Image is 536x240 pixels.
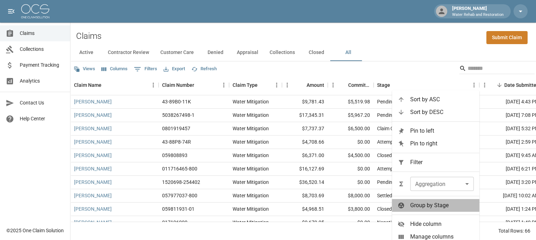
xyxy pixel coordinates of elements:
button: Sort [390,80,400,90]
div: 0801919457 [162,125,190,132]
button: Customer Care [155,44,199,61]
div: $9,781.43 [282,95,328,109]
img: ocs-logo-white-transparent.png [21,4,49,18]
a: [PERSON_NAME] [74,152,112,159]
div: Water Mitigation [233,165,269,172]
button: Sort [494,80,504,90]
div: Stage [374,75,479,95]
div: $9,670.05 [282,216,328,229]
div: Total Rows: 66 [498,227,530,234]
div: $4,968.51 [282,203,328,216]
a: [PERSON_NAME] [74,179,112,186]
a: [PERSON_NAME] [74,205,112,212]
button: Menu [469,80,479,90]
span: Pin to left [410,127,474,135]
div: Water Mitigation [233,219,269,226]
div: Claim Name [70,75,159,95]
span: Claims [20,30,64,37]
button: Menu [271,80,282,90]
a: [PERSON_NAME] [74,165,112,172]
div: $17,345.31 [282,109,328,122]
div: Water Mitigation [233,112,269,119]
div: $0.00 [328,136,374,149]
button: Active [70,44,102,61]
div: $6,500.00 [328,122,374,136]
div: Water Mitigation [233,179,269,186]
div: Attempting to Engage with the Carrier [377,165,460,172]
span: Hide column [410,220,474,228]
div: Water Mitigation [233,152,269,159]
div: Settled Payment Processing [377,192,438,199]
span: Help Center [20,115,64,122]
h2: Claims [76,31,101,41]
div: 059811931-01 [162,205,195,212]
a: [PERSON_NAME] [74,138,112,145]
div: © 2025 One Claim Solution [6,227,64,234]
div: 017196000 [162,219,187,226]
div: Claim Number [162,75,194,95]
button: Contractor Review [102,44,155,61]
div: Pending Customer Service Request [377,179,453,186]
button: Sort [194,80,204,90]
div: Water Mitigation [233,192,269,199]
button: Menu [328,80,338,90]
div: 43-89B0-11K [162,98,191,105]
span: Sort by ASC [410,95,474,104]
button: Collections [264,44,301,61]
div: Claim Closed - OCS Fee Due [377,125,437,132]
div: Claim Number [159,75,229,95]
button: Select columns [100,64,129,74]
button: Views [72,64,97,74]
div: Closed [377,152,392,159]
span: Group by Stage [410,201,474,210]
button: Sort [338,80,348,90]
div: 1520698-254402 [162,179,200,186]
a: [PERSON_NAME] [74,98,112,105]
div: Water Mitigation [233,138,269,145]
div: 057977037-800 [162,192,197,199]
div: $0.00 [328,176,374,189]
div: Amount [307,75,324,95]
button: Menu [479,80,490,90]
div: $0.00 [328,162,374,176]
button: Refresh [190,64,218,74]
button: Closed [301,44,332,61]
div: $5,519.98 [328,95,374,109]
div: Water Mitigation [233,205,269,212]
span: Sort by DESC [410,108,474,116]
div: Committed Amount [328,75,374,95]
button: Sort [101,80,111,90]
div: $4,708.66 [282,136,328,149]
button: Denied [199,44,231,61]
a: [PERSON_NAME] [74,192,112,199]
div: $3,800.00 [328,203,374,216]
div: Water Mitigation [233,98,269,105]
div: $36,520.14 [282,176,328,189]
div: Search [459,63,535,76]
div: $16,127.69 [282,162,328,176]
div: Attempting to Engage with the Carrier [377,138,460,145]
div: Pending Letter of Intent to Demand Appraisal [377,98,476,105]
div: Negotiating with Third-Party Adjuster [377,219,458,226]
div: Stage [377,75,390,95]
button: Sort [258,80,267,90]
span: Payment Tracking [20,61,64,69]
button: Sort [297,80,307,90]
div: Claim Type [229,75,282,95]
div: 011716465-800 [162,165,197,172]
button: Menu [282,80,292,90]
div: Water Mitigation [233,125,269,132]
div: $5,967.20 [328,109,374,122]
div: $4,500.00 [328,149,374,162]
span: Pin to right [410,139,474,148]
a: [PERSON_NAME] [74,219,112,226]
div: Claim Type [233,75,258,95]
button: Show filters [132,64,159,75]
div: $8,703.69 [282,189,328,203]
div: 43-88P8-74R [162,138,191,145]
div: Pending Letter of Intent to Demand Appraisal [377,112,476,119]
button: Menu [148,80,159,90]
a: [PERSON_NAME] [74,112,112,119]
div: Committed Amount [348,75,370,95]
div: 059808893 [162,152,187,159]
